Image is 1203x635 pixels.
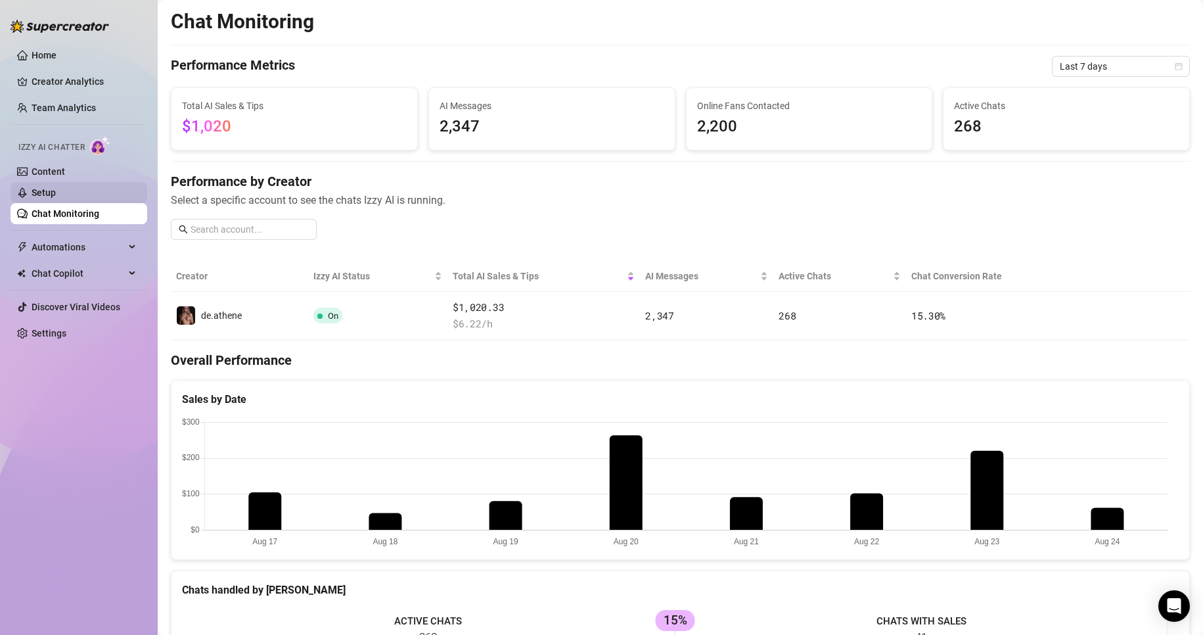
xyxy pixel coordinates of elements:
th: Chat Conversion Rate [906,261,1088,292]
span: Chat Copilot [32,263,125,284]
a: Settings [32,328,66,339]
span: Active Chats [779,269,890,283]
th: Izzy AI Status [308,261,447,292]
span: 2,347 [440,114,664,139]
th: Active Chats [773,261,905,292]
th: Creator [171,261,308,292]
span: AI Messages [645,269,758,283]
span: de.athene [201,310,242,321]
span: $1,020.33 [453,300,635,316]
input: Search account... [191,222,309,237]
h4: Overall Performance [171,351,1190,369]
span: 268 [954,114,1179,139]
th: Total AI Sales & Tips [447,261,640,292]
span: calendar [1175,62,1183,70]
span: Last 7 days [1060,57,1182,76]
th: AI Messages [640,261,773,292]
span: Izzy AI Chatter [18,141,85,154]
span: $1,020 [182,117,231,135]
img: logo-BBDzfeDw.svg [11,20,109,33]
span: Active Chats [954,99,1179,113]
span: Online Fans Contacted [697,99,922,113]
a: Home [32,50,57,60]
img: AI Chatter [90,136,110,155]
span: AI Messages [440,99,664,113]
h4: Performance Metrics [171,56,295,77]
span: Select a specific account to see the chats Izzy AI is running. [171,192,1190,208]
a: Team Analytics [32,103,96,113]
h2: Chat Monitoring [171,9,314,34]
img: Chat Copilot [17,269,26,278]
a: Creator Analytics [32,71,137,92]
a: Setup [32,187,56,198]
span: Total AI Sales & Tips [182,99,407,113]
a: Content [32,166,65,177]
a: Chat Monitoring [32,208,99,219]
div: Open Intercom Messenger [1158,590,1190,622]
span: 2,347 [645,309,674,322]
h4: Performance by Creator [171,172,1190,191]
span: Automations [32,237,125,258]
a: Discover Viral Videos [32,302,120,312]
span: 15.30 % [911,309,945,322]
img: de.athene [177,306,195,325]
span: On [328,311,338,321]
span: thunderbolt [17,242,28,252]
span: $ 6.22 /h [453,316,635,332]
span: 268 [779,309,796,322]
span: Total AI Sales & Tips [453,269,624,283]
span: 2,200 [697,114,922,139]
div: Sales by Date [182,391,1179,408]
div: Chats handled by [PERSON_NAME] [182,582,1179,598]
span: Izzy AI Status [313,269,432,283]
span: search [179,225,188,234]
